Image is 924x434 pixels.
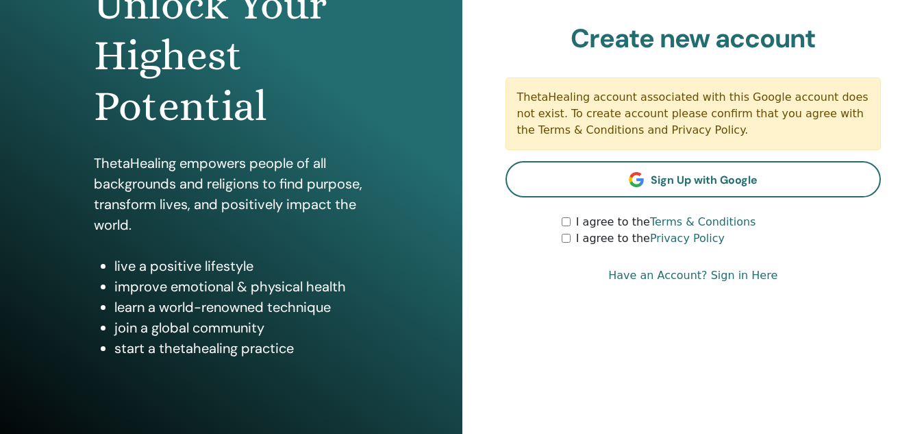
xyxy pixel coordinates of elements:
[651,173,758,187] span: Sign Up with Google
[114,317,368,338] li: join a global community
[650,215,756,228] a: Terms & Conditions
[114,297,368,317] li: learn a world-renowned technique
[576,230,725,247] label: I agree to the
[114,276,368,297] li: improve emotional & physical health
[576,214,756,230] label: I agree to the
[505,23,882,55] h2: Create new account
[94,153,368,235] p: ThetaHealing empowers people of all backgrounds and religions to find purpose, transform lives, a...
[505,161,882,197] a: Sign Up with Google
[505,77,882,150] div: ThetaHealing account associated with this Google account does not exist. To create account please...
[650,232,725,245] a: Privacy Policy
[608,267,777,284] a: Have an Account? Sign in Here
[114,338,368,359] li: start a thetahealing practice
[114,256,368,276] li: live a positive lifestyle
